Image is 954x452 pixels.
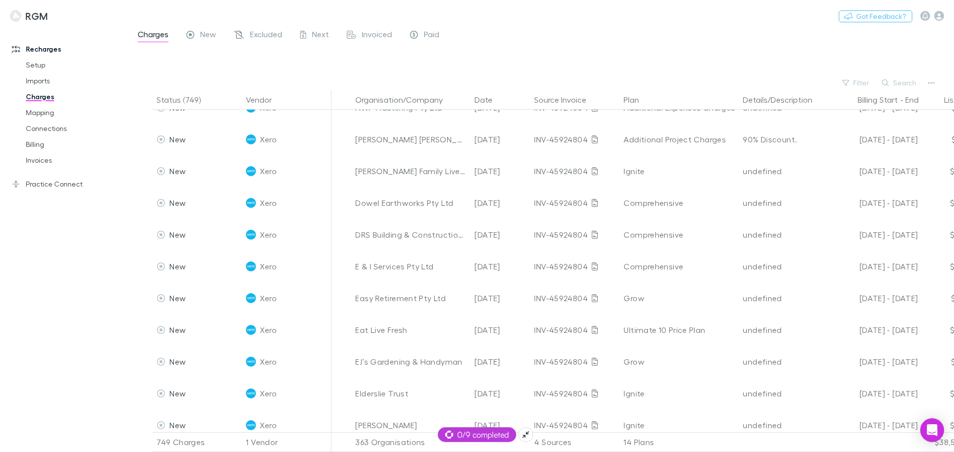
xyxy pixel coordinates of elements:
[246,261,256,271] img: Xero's Logo
[16,121,134,136] a: Connections
[260,155,276,187] span: Xero
[624,219,735,251] div: Comprehensive
[260,219,276,251] span: Xero
[16,73,134,89] a: Imports
[260,124,276,155] span: Xero
[169,198,186,207] span: New
[471,378,530,409] div: [DATE]
[138,29,168,42] span: Charges
[743,155,824,187] div: undefined
[471,155,530,187] div: [DATE]
[743,378,824,409] div: undefined
[534,282,616,314] div: INV-45924804
[832,282,918,314] div: [DATE] - [DATE]
[260,282,276,314] span: Xero
[743,187,824,219] div: undefined
[832,409,918,441] div: [DATE] - [DATE]
[246,134,256,144] img: Xero's Logo
[534,219,616,251] div: INV-45924804
[624,282,735,314] div: Grow
[355,378,467,409] div: Elderslie Trust
[16,105,134,121] a: Mapping
[534,346,616,378] div: INV-45924804
[355,409,467,441] div: [PERSON_NAME]
[169,388,186,398] span: New
[169,261,186,271] span: New
[534,124,616,155] div: INV-45924804
[624,314,735,346] div: Ultimate 10 Price Plan
[832,187,918,219] div: [DATE] - [DATE]
[743,90,824,110] button: Details/Description
[471,251,530,282] div: [DATE]
[471,187,530,219] div: [DATE]
[624,409,735,441] div: Ignite
[355,314,467,346] div: Eat Live Fresh
[743,409,824,441] div: undefined
[250,29,282,42] span: Excluded
[355,124,467,155] div: [PERSON_NAME] [PERSON_NAME]
[355,219,467,251] div: DRS Building & Construction Pty Ltd
[471,346,530,378] div: [DATE]
[475,90,504,110] button: Date
[424,29,439,42] span: Paid
[312,29,329,42] span: Next
[620,432,739,452] div: 14 Plans
[246,388,256,398] img: Xero's Logo
[260,409,276,441] span: Xero
[355,90,455,110] button: Organisation/Company
[839,10,912,22] button: Got Feedback?
[246,90,284,110] button: Vendor
[169,166,186,176] span: New
[260,251,276,282] span: Xero
[246,166,256,176] img: Xero's Logo
[530,432,620,452] div: 4 Sources
[743,251,824,282] div: undefined
[25,10,48,22] h3: RGM
[832,251,918,282] div: [DATE] - [DATE]
[534,314,616,346] div: INV-45924804
[624,124,735,155] div: Additional Project Charges
[355,251,467,282] div: E & I Services Pty Ltd
[246,198,256,208] img: Xero's Logo
[260,346,276,378] span: Xero
[471,409,530,441] div: [DATE]
[16,136,134,152] a: Billing
[534,409,616,441] div: INV-45924804
[242,432,331,452] div: 1 Vendor
[534,155,616,187] div: INV-45924804
[169,325,186,334] span: New
[169,230,186,239] span: New
[877,77,922,89] button: Search
[471,314,530,346] div: [DATE]
[624,155,735,187] div: Ignite
[534,187,616,219] div: INV-45924804
[260,314,276,346] span: Xero
[246,293,256,303] img: Xero's Logo
[246,230,256,240] img: Xero's Logo
[169,420,186,430] span: New
[832,155,918,187] div: [DATE] - [DATE]
[832,346,918,378] div: [DATE] - [DATE]
[16,57,134,73] a: Setup
[362,29,392,42] span: Invoiced
[351,432,471,452] div: 363 Organisations
[624,378,735,409] div: Ignite
[16,152,134,168] a: Invoices
[832,90,929,110] div: -
[246,325,256,335] img: Xero's Logo
[471,282,530,314] div: [DATE]
[743,314,824,346] div: undefined
[534,251,616,282] div: INV-45924804
[2,41,134,57] a: Recharges
[905,90,919,110] button: End
[624,346,735,378] div: Grow
[534,378,616,409] div: INV-45924804
[837,77,875,89] button: Filter
[832,219,918,251] div: [DATE] - [DATE]
[471,124,530,155] div: [DATE]
[832,124,918,155] div: [DATE] - [DATE]
[200,29,216,42] span: New
[832,378,918,409] div: [DATE] - [DATE]
[355,282,467,314] div: Easy Retirement Pty Ltd
[624,187,735,219] div: Comprehensive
